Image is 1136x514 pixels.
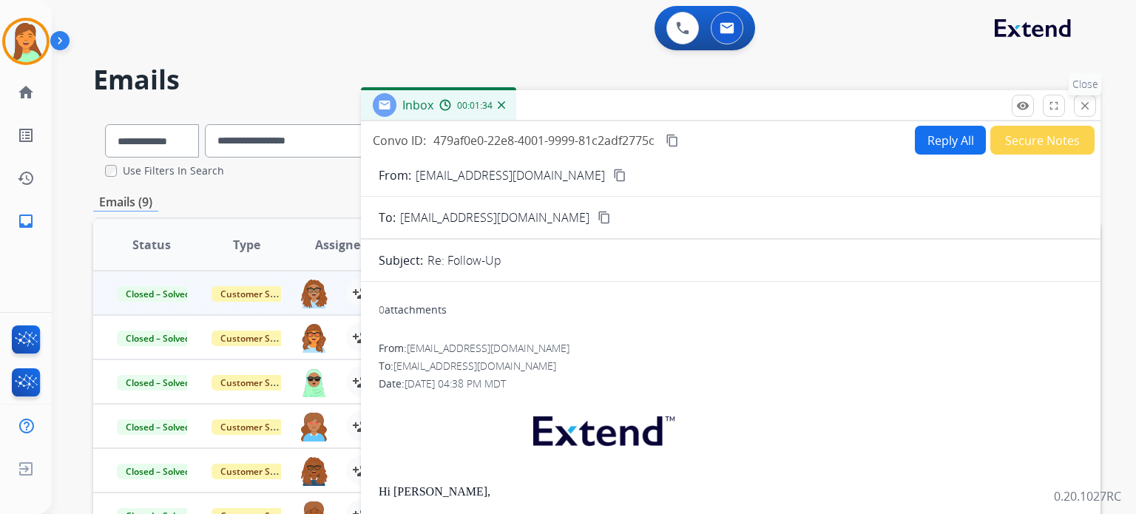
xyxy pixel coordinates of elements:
mat-icon: remove_red_eye [1016,99,1029,112]
p: To: [379,209,396,226]
button: Reply All [915,126,986,155]
p: Subject: [379,251,423,269]
span: Status [132,236,171,254]
span: Customer Support [212,375,308,390]
img: extend.png [515,399,689,457]
button: Close [1074,95,1096,117]
span: Customer Support [212,286,308,302]
p: 0.20.1027RC [1054,487,1121,505]
img: agent-avatar [300,456,328,486]
img: agent-avatar [300,411,328,442]
span: Closed – Solved [117,419,199,435]
span: [DATE] 04:38 PM MDT [405,376,506,390]
p: Close [1069,73,1102,95]
p: Convo ID: [373,132,426,149]
div: attachments [379,302,447,317]
mat-icon: person_add [352,417,370,435]
span: Closed – Solved [117,464,199,479]
mat-icon: list_alt [17,126,35,144]
mat-icon: close [1078,99,1092,112]
div: Date: [379,376,1083,391]
div: To: [379,359,1083,373]
img: agent-avatar [300,322,328,353]
mat-icon: person_add [352,328,370,346]
mat-icon: history [17,169,35,187]
span: Customer Support [212,464,308,479]
p: Emails (9) [93,193,158,212]
span: [EMAIL_ADDRESS][DOMAIN_NAME] [393,359,556,373]
img: avatar [5,21,47,62]
img: agent-avatar [300,278,328,308]
p: [EMAIL_ADDRESS][DOMAIN_NAME] [416,166,605,184]
mat-icon: home [17,84,35,101]
div: From: [379,341,1083,356]
span: Inbox [402,97,433,113]
span: Customer Support [212,331,308,346]
mat-icon: person_add [352,461,370,479]
span: 00:01:34 [457,100,493,112]
p: From: [379,166,411,184]
mat-icon: content_copy [613,169,626,182]
span: 479af0e0-22e8-4001-9999-81c2adf2775c [433,132,655,149]
mat-icon: fullscreen [1047,99,1061,112]
h2: Emails [93,65,1100,95]
span: [EMAIL_ADDRESS][DOMAIN_NAME] [407,341,569,355]
mat-icon: inbox [17,212,35,230]
label: Use Filters In Search [123,163,224,178]
mat-icon: content_copy [666,134,679,147]
p: Hi [PERSON_NAME], [379,485,1083,498]
mat-icon: person_add [352,284,370,302]
span: [EMAIL_ADDRESS][DOMAIN_NAME] [400,209,589,226]
span: Closed – Solved [117,286,199,302]
mat-icon: person_add [352,373,370,390]
span: Closed – Solved [117,375,199,390]
span: 0 [379,302,385,317]
mat-icon: content_copy [598,211,611,224]
span: Type [233,236,260,254]
p: Re: Follow-Up [427,251,501,269]
button: Secure Notes [990,126,1095,155]
span: Customer Support [212,419,308,435]
span: Closed – Solved [117,331,199,346]
img: agent-avatar [300,367,328,397]
span: Assignee [315,236,367,254]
